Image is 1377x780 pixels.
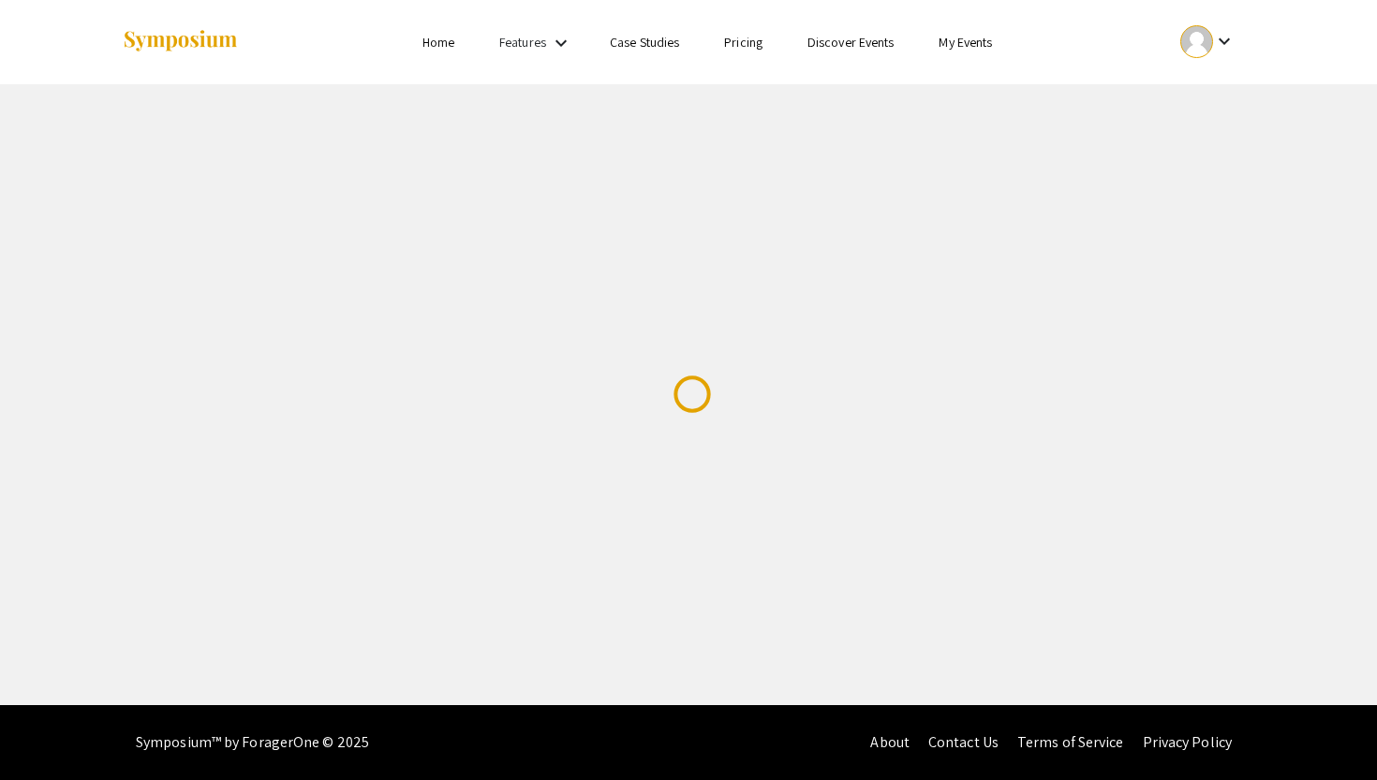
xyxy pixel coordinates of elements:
[724,34,763,51] a: Pricing
[499,34,546,51] a: Features
[1161,21,1255,63] button: Expand account dropdown
[422,34,454,51] a: Home
[928,732,999,752] a: Contact Us
[122,29,239,54] img: Symposium by ForagerOne
[550,32,572,54] mat-icon: Expand Features list
[1017,732,1124,752] a: Terms of Service
[1143,732,1232,752] a: Privacy Policy
[807,34,895,51] a: Discover Events
[939,34,992,51] a: My Events
[1213,30,1236,52] mat-icon: Expand account dropdown
[610,34,679,51] a: Case Studies
[870,732,910,752] a: About
[136,705,369,780] div: Symposium™ by ForagerOne © 2025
